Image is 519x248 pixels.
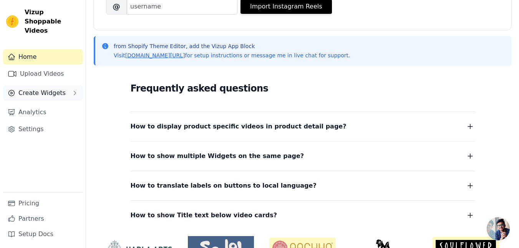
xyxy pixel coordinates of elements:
a: Open chat [487,217,510,240]
a: Upload Videos [3,66,83,82]
a: Home [3,49,83,65]
a: Analytics [3,105,83,120]
a: Setup Docs [3,226,83,242]
span: How to translate labels on buttons to local language? [131,180,317,191]
h2: Frequently asked questions [131,81,475,96]
button: How to show multiple Widgets on the same page? [131,151,475,161]
img: Vizup [6,15,18,28]
button: How to display product specific videos in product detail page? [131,121,475,132]
p: from Shopify Theme Editor, add the Vizup App Block [114,42,350,50]
button: How to translate labels on buttons to local language? [131,180,475,191]
span: Vizup Shoppable Videos [25,8,80,35]
a: Settings [3,122,83,137]
span: How to display product specific videos in product detail page? [131,121,347,132]
span: How to show multiple Widgets on the same page? [131,151,304,161]
span: How to show Title text below video cards? [131,210,277,221]
button: How to show Title text below video cards? [131,210,475,221]
a: [DOMAIN_NAME][URL] [125,52,185,58]
a: Pricing [3,196,83,211]
a: Partners [3,211,83,226]
button: Create Widgets [3,85,83,101]
p: Visit for setup instructions or message me in live chat for support. [114,52,350,59]
span: Create Widgets [18,88,66,98]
